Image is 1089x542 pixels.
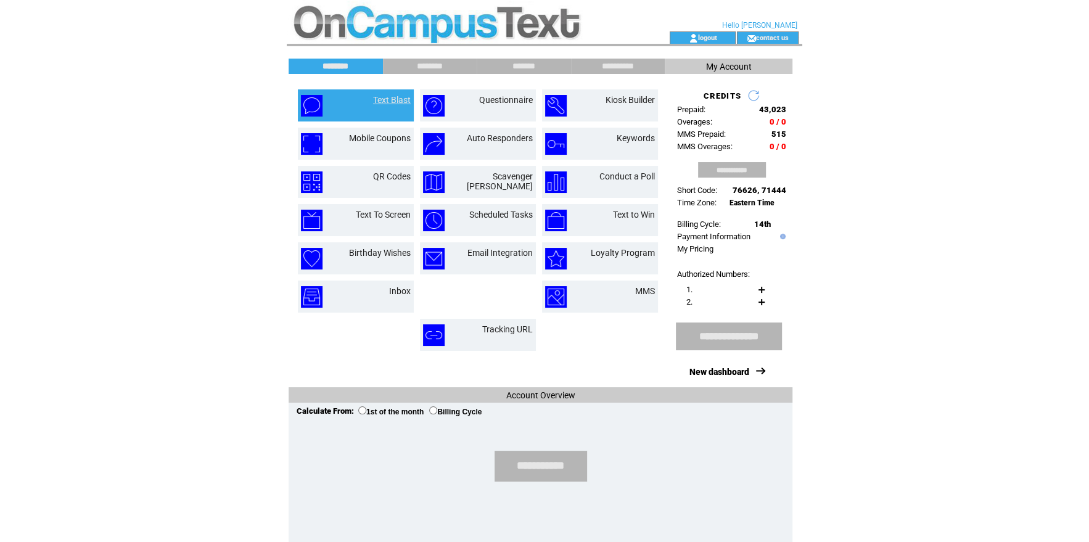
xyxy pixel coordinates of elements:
[689,33,698,43] img: account_icon.gif
[301,248,323,269] img: birthday-wishes.png
[301,286,323,308] img: inbox.png
[770,142,786,151] span: 0 / 0
[677,186,717,195] span: Short Code:
[606,95,655,105] a: Kiosk Builder
[704,91,741,101] span: CREDITS
[706,62,752,72] span: My Account
[482,324,533,334] a: Tracking URL
[722,21,797,30] span: Hello [PERSON_NAME]
[358,408,424,416] label: 1st of the month
[373,95,411,105] a: Text Blast
[301,133,323,155] img: mobile-coupons.png
[423,133,445,155] img: auto-responders.png
[467,133,533,143] a: Auto Responders
[423,248,445,269] img: email-integration.png
[689,367,749,377] a: New dashboard
[423,210,445,231] img: scheduled-tasks.png
[423,324,445,346] img: tracking-url.png
[770,117,786,126] span: 0 / 0
[635,286,655,296] a: MMS
[759,105,786,114] span: 43,023
[545,171,567,193] img: conduct-a-poll.png
[729,199,775,207] span: Eastern Time
[686,297,692,306] span: 2.
[677,232,750,241] a: Payment Information
[356,210,411,220] a: Text To Screen
[301,95,323,117] img: text-blast.png
[677,269,750,279] span: Authorized Numbers:
[479,95,533,105] a: Questionnaire
[358,406,366,414] input: 1st of the month
[617,133,655,143] a: Keywords
[754,220,771,229] span: 14th
[423,171,445,193] img: scavenger-hunt.png
[677,129,726,139] span: MMS Prepaid:
[613,210,655,220] a: Text to Win
[677,117,712,126] span: Overages:
[373,171,411,181] a: QR Codes
[599,171,655,181] a: Conduct a Poll
[733,186,786,195] span: 76626, 71444
[467,171,533,191] a: Scavenger [PERSON_NAME]
[677,220,721,229] span: Billing Cycle:
[429,406,437,414] input: Billing Cycle
[545,133,567,155] img: keywords.png
[389,286,411,296] a: Inbox
[756,33,789,41] a: contact us
[467,248,533,258] a: Email Integration
[506,390,575,400] span: Account Overview
[545,286,567,308] img: mms.png
[677,244,713,253] a: My Pricing
[747,33,756,43] img: contact_us_icon.gif
[698,33,717,41] a: logout
[677,198,717,207] span: Time Zone:
[677,142,733,151] span: MMS Overages:
[545,95,567,117] img: kiosk-builder.png
[469,210,533,220] a: Scheduled Tasks
[301,210,323,231] img: text-to-screen.png
[686,285,692,294] span: 1.
[545,248,567,269] img: loyalty-program.png
[301,171,323,193] img: qr-codes.png
[349,248,411,258] a: Birthday Wishes
[545,210,567,231] img: text-to-win.png
[423,95,445,117] img: questionnaire.png
[677,105,705,114] span: Prepaid:
[349,133,411,143] a: Mobile Coupons
[591,248,655,258] a: Loyalty Program
[297,406,354,416] span: Calculate From:
[771,129,786,139] span: 515
[429,408,482,416] label: Billing Cycle
[777,234,786,239] img: help.gif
